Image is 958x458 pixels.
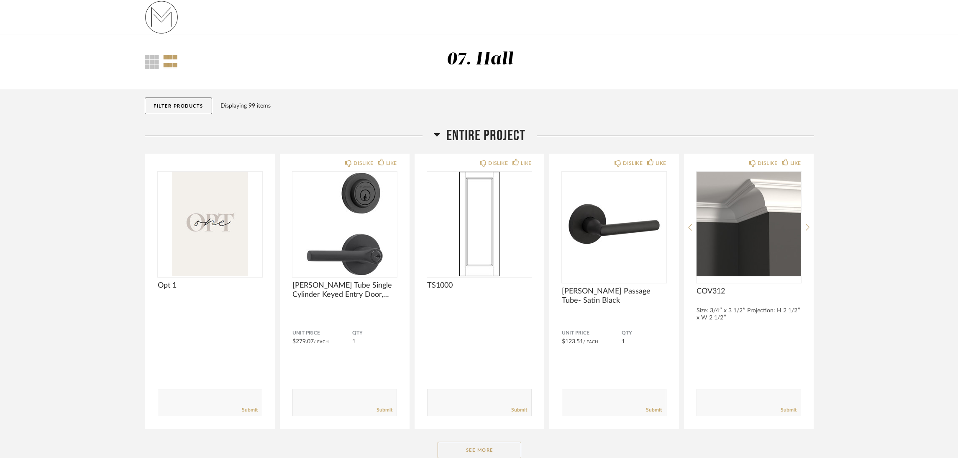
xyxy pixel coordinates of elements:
[562,330,622,337] span: Unit Price
[790,159,801,167] div: LIKE
[292,172,397,276] img: undefined
[377,407,392,414] a: Submit
[646,407,662,414] a: Submit
[697,287,801,296] span: COV312
[145,98,212,114] button: Filter Products
[697,307,801,322] div: Size: 3/4″ x 3 1/2″ Projection: H 2 1/2″ x W 2 1/2″
[697,172,801,276] div: 0
[583,340,598,344] span: / Each
[758,159,777,167] div: DISLIKE
[352,330,397,337] span: QTY
[242,407,258,414] a: Submit
[158,172,262,276] img: undefined
[521,159,532,167] div: LIKE
[562,172,666,276] div: 0
[488,159,508,167] div: DISLIKE
[145,0,178,34] img: 731fa33b-e84c-4a12-b278-4e852f0fb334.png
[314,340,329,344] span: / Each
[427,172,532,276] img: undefined
[292,339,314,345] span: $279.07
[352,339,356,345] span: 1
[622,339,625,345] span: 1
[622,330,666,337] span: QTY
[656,159,666,167] div: LIKE
[562,172,666,276] img: undefined
[292,281,397,299] span: [PERSON_NAME] Tube Single Cylinder Keyed Entry Door, Satin Black
[446,51,513,68] div: 07. Hall
[386,159,397,167] div: LIKE
[562,339,583,345] span: $123.51
[220,101,810,111] div: Displaying 99 items
[781,407,797,414] a: Submit
[511,407,527,414] a: Submit
[292,330,352,337] span: Unit Price
[623,159,643,167] div: DISLIKE
[353,159,373,167] div: DISLIKE
[697,172,801,276] img: undefined
[427,281,532,290] span: TS1000
[562,287,666,305] span: [PERSON_NAME] Passage Tube- Satin Black
[158,281,262,290] span: Opt 1
[446,127,525,145] span: Entire Project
